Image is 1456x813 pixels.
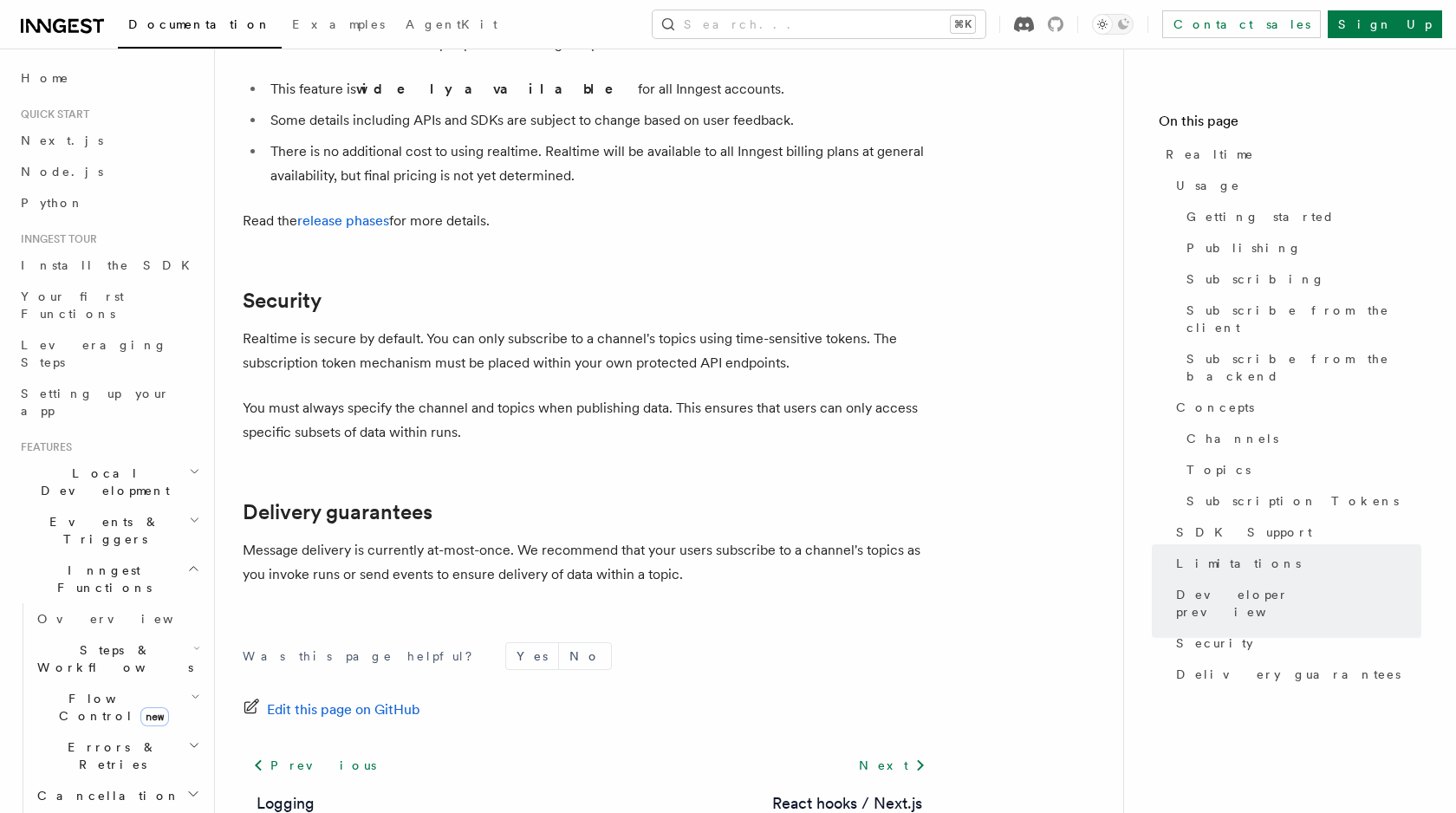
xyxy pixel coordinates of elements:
[1176,634,1253,652] span: Security
[37,612,216,626] span: Overview
[356,81,638,97] strong: widely available
[1186,350,1421,385] span: Subscribe from the backend
[118,5,282,49] a: Documentation
[1186,461,1251,478] span: Topics
[1180,454,1421,485] a: Topics
[21,338,167,369] span: Leveraging Steps
[14,281,204,329] a: Your first Functions
[1176,524,1312,541] span: SDK Support
[14,187,204,218] a: Python
[1169,517,1421,548] a: SDK Support
[243,289,322,313] a: Security
[243,500,432,524] a: Delivery guarantees
[282,5,395,47] a: Examples
[21,165,103,179] span: Node.js
[1169,579,1421,628] a: Developer preview
[14,329,204,378] a: Leveraging Steps
[1186,208,1335,225] span: Getting started
[951,16,975,33] kbd: ⌘K
[14,465,189,499] span: Local Development
[1176,586,1421,621] span: Developer preview
[292,17,385,31] span: Examples
[30,732,204,780] button: Errors & Retries
[1169,170,1421,201] a: Usage
[1169,628,1421,659] a: Security
[1186,270,1325,288] span: Subscribing
[14,458,204,506] button: Local Development
[21,69,69,87] span: Home
[559,643,611,669] button: No
[243,327,936,375] p: Realtime is secure by default. You can only subscribe to a channel's topics using time-sensitive ...
[14,378,204,426] a: Setting up your app
[243,750,386,781] a: Previous
[506,643,558,669] button: Yes
[243,698,420,722] a: Edit this page on GitHub
[14,62,204,94] a: Home
[243,538,936,587] p: Message delivery is currently at-most-once. We recommend that your users subscribe to a channel's...
[1328,10,1442,38] a: Sign Up
[14,555,204,603] button: Inngest Functions
[1180,263,1421,295] a: Subscribing
[243,396,936,445] p: You must always specify the channel and topics when publishing data. This ensures that users can ...
[128,17,271,31] span: Documentation
[140,707,169,726] span: new
[406,17,497,31] span: AgentKit
[21,289,124,321] span: Your first Functions
[14,440,72,454] span: Features
[30,634,204,683] button: Steps & Workflows
[1180,201,1421,232] a: Getting started
[21,133,103,147] span: Next.js
[1092,14,1134,35] button: Toggle dark mode
[1176,555,1301,572] span: Limitations
[1186,302,1421,336] span: Subscribe from the client
[30,738,188,773] span: Errors & Retries
[14,562,187,596] span: Inngest Functions
[21,196,84,210] span: Python
[265,108,936,133] li: Some details including APIs and SDKs are subject to change based on user feedback.
[297,212,389,229] a: release phases
[653,10,985,38] button: Search...⌘K
[14,232,97,246] span: Inngest tour
[1159,111,1421,139] h4: On this page
[1166,146,1254,163] span: Realtime
[1180,232,1421,263] a: Publishing
[21,387,170,418] span: Setting up your app
[1169,659,1421,690] a: Delivery guarantees
[1186,492,1399,510] span: Subscription Tokens
[14,107,89,121] span: Quick start
[395,5,508,47] a: AgentKit
[14,250,204,281] a: Install the SDK
[265,140,936,188] li: There is no additional cost to using realtime. Realtime will be available to all Inngest billing ...
[243,647,484,665] p: Was this page helpful?
[267,698,420,722] span: Edit this page on GitHub
[14,156,204,187] a: Node.js
[1169,392,1421,423] a: Concepts
[1186,430,1278,447] span: Channels
[1169,548,1421,579] a: Limitations
[14,506,204,555] button: Events & Triggers
[1186,239,1302,257] span: Publishing
[14,513,189,548] span: Events & Triggers
[1176,666,1401,683] span: Delivery guarantees
[848,750,936,781] a: Next
[1180,295,1421,343] a: Subscribe from the client
[21,258,200,272] span: Install the SDK
[30,603,204,634] a: Overview
[30,787,180,804] span: Cancellation
[1180,423,1421,454] a: Channels
[30,641,193,676] span: Steps & Workflows
[243,209,936,233] p: Read the for more details.
[14,125,204,156] a: Next.js
[30,690,191,725] span: Flow Control
[1159,139,1421,170] a: Realtime
[265,77,936,101] li: This feature is for all Inngest accounts.
[1180,343,1421,392] a: Subscribe from the backend
[1176,399,1254,416] span: Concepts
[1180,485,1421,517] a: Subscription Tokens
[30,683,204,732] button: Flow Controlnew
[30,780,204,811] button: Cancellation
[1162,10,1321,38] a: Contact sales
[1176,177,1240,194] span: Usage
